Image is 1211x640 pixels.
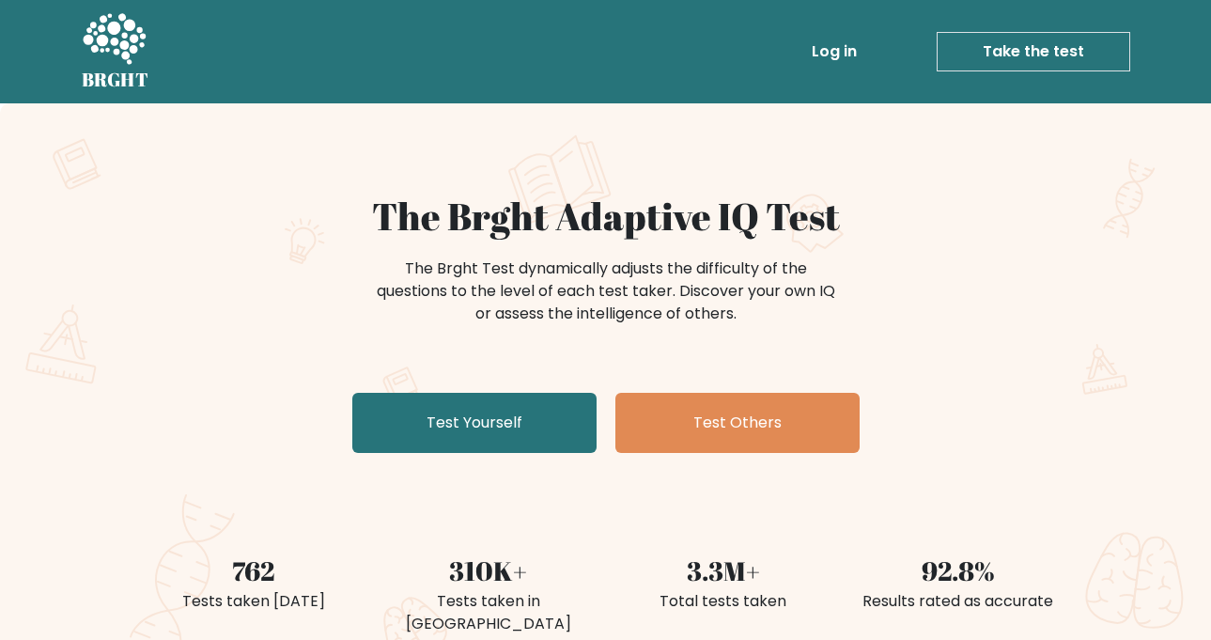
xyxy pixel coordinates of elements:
[82,69,149,91] h5: BRGHT
[352,393,597,453] a: Test Yourself
[382,551,595,590] div: 310K+
[937,32,1130,71] a: Take the test
[147,590,360,613] div: Tests taken [DATE]
[147,194,1064,239] h1: The Brght Adaptive IQ Test
[852,551,1064,590] div: 92.8%
[804,33,864,70] a: Log in
[617,590,830,613] div: Total tests taken
[852,590,1064,613] div: Results rated as accurate
[82,8,149,96] a: BRGHT
[615,393,860,453] a: Test Others
[371,258,841,325] div: The Brght Test dynamically adjusts the difficulty of the questions to the level of each test take...
[617,551,830,590] div: 3.3M+
[382,590,595,635] div: Tests taken in [GEOGRAPHIC_DATA]
[147,551,360,590] div: 762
